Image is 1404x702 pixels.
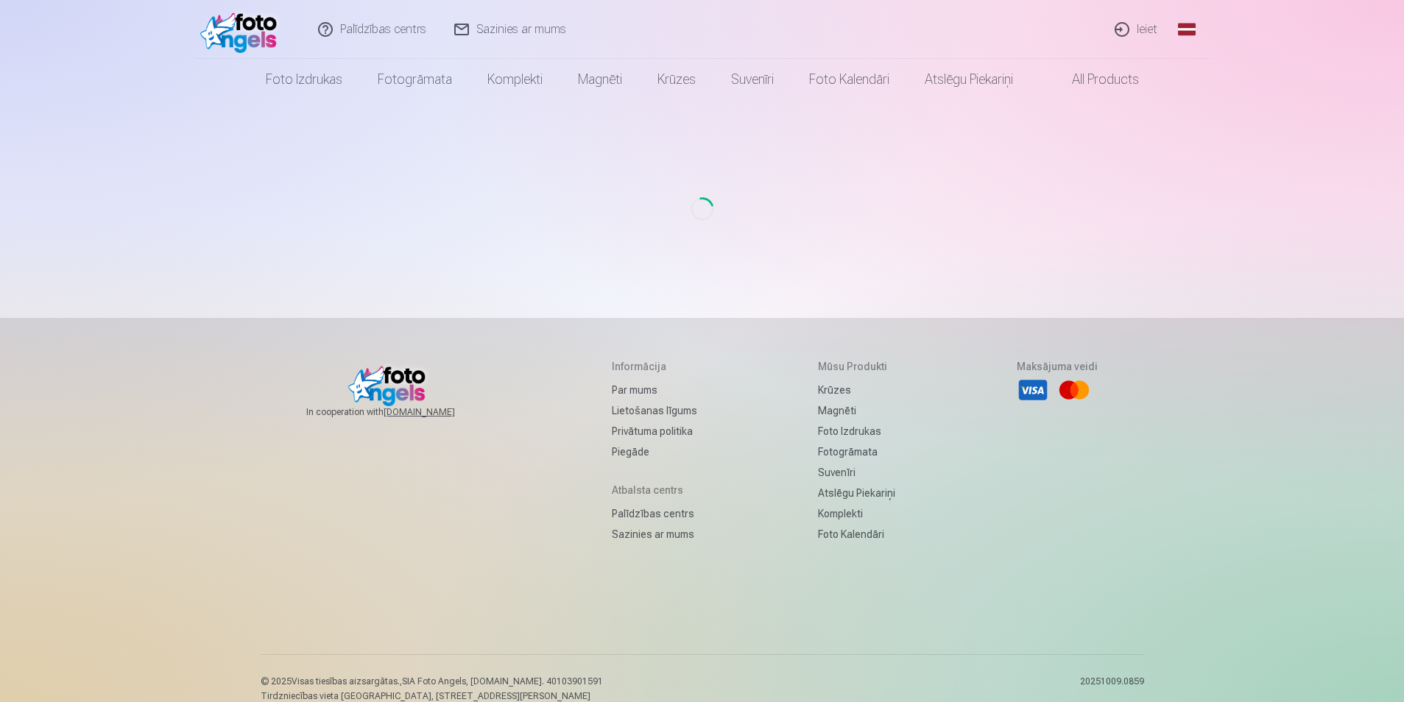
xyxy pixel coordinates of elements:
[818,462,895,483] a: Suvenīri
[612,483,697,497] h5: Atbalsta centrs
[818,524,895,545] a: Foto kalendāri
[818,359,895,374] h5: Mūsu produkti
[612,359,697,374] h5: Informācija
[402,676,603,687] span: SIA Foto Angels, [DOMAIN_NAME]. 40103901591
[612,380,697,400] a: Par mums
[261,690,603,702] p: Tirdzniecības vieta [GEOGRAPHIC_DATA], [STREET_ADDRESS][PERSON_NAME]
[1080,676,1144,702] p: 20251009.0859
[248,59,360,100] a: Foto izdrukas
[818,421,895,442] a: Foto izdrukas
[560,59,640,100] a: Magnēti
[612,421,697,442] a: Privātuma politika
[306,406,490,418] span: In cooperation with
[360,59,470,100] a: Fotogrāmata
[818,503,895,524] a: Komplekti
[612,524,697,545] a: Sazinies ar mums
[818,483,895,503] a: Atslēgu piekariņi
[612,503,697,524] a: Palīdzības centrs
[470,59,560,100] a: Komplekti
[713,59,791,100] a: Suvenīri
[612,400,697,421] a: Lietošanas līgums
[907,59,1031,100] a: Atslēgu piekariņi
[1017,374,1049,406] li: Visa
[818,400,895,421] a: Magnēti
[1058,374,1090,406] li: Mastercard
[200,6,285,53] img: /fa1
[1017,359,1098,374] h5: Maksājuma veidi
[640,59,713,100] a: Krūzes
[818,380,895,400] a: Krūzes
[818,442,895,462] a: Fotogrāmata
[612,442,697,462] a: Piegāde
[791,59,907,100] a: Foto kalendāri
[1031,59,1157,100] a: All products
[384,406,490,418] a: [DOMAIN_NAME]
[261,676,603,687] p: © 2025 Visas tiesības aizsargātas. ,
